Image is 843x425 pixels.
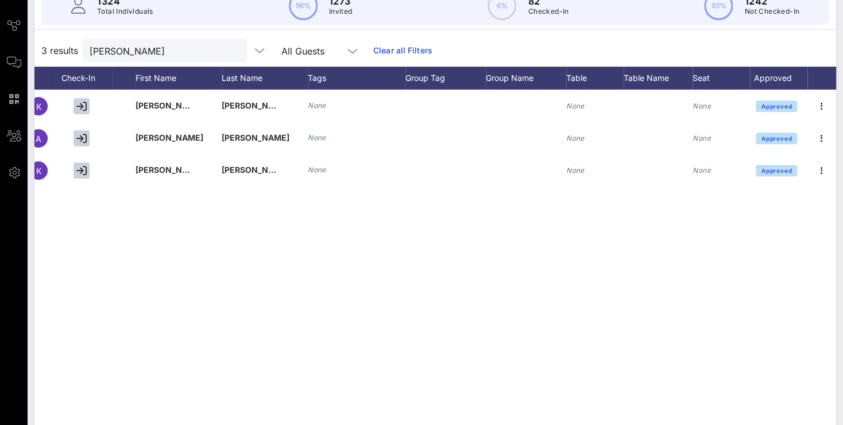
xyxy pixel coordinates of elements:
[222,165,289,175] span: [PERSON_NAME]
[693,67,750,90] div: Seat
[308,101,326,110] i: None
[566,67,624,90] div: Table
[308,165,326,174] i: None
[97,6,153,17] p: Total Individuals
[693,134,711,142] i: None
[760,103,792,110] span: Approved
[136,165,203,175] span: [PERSON_NAME]
[756,101,798,112] button: Approved
[528,6,569,17] p: Checked-In
[566,102,585,110] i: None
[760,135,792,142] span: Approved
[36,134,41,144] span: A
[744,6,799,17] p: Not Checked-In
[756,165,798,176] button: Approved
[136,133,203,142] span: [PERSON_NAME]
[373,44,432,57] a: Clear all Filters
[222,67,308,90] div: Last Name
[756,133,798,144] button: Approved
[308,133,326,142] i: None
[274,39,366,62] div: All Guests
[624,67,693,90] div: Table Name
[760,167,792,174] span: Approved
[329,6,353,17] p: Invited
[566,166,585,175] i: None
[41,44,78,57] span: 3 results
[750,67,807,90] div: Approved
[55,67,113,90] div: Check-In
[222,133,289,142] span: [PERSON_NAME]
[136,101,203,110] span: [PERSON_NAME]
[136,67,222,90] div: First Name
[36,166,41,176] span: K
[405,67,486,90] div: Group Tag
[566,134,585,142] i: None
[36,102,41,111] span: K
[308,67,405,90] div: Tags
[693,166,711,175] i: None
[222,101,289,110] span: [PERSON_NAME]
[693,102,711,110] i: None
[486,67,566,90] div: Group Name
[281,46,324,56] div: All Guests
